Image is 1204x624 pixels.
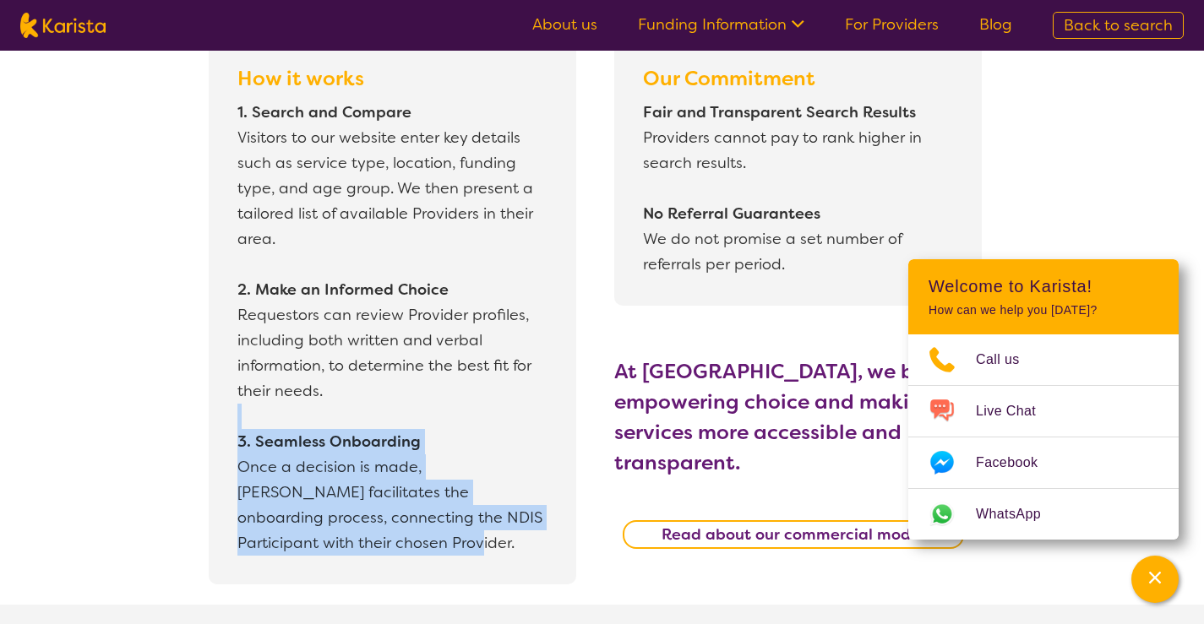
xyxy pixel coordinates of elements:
[908,334,1179,540] ul: Choose channel
[643,100,954,277] p: Providers cannot pay to rank higher in search results. We do not promise a set number of referral...
[638,14,804,35] a: Funding Information
[237,100,548,556] p: Visitors to our website enter key details such as service type, location, funding type, and age g...
[845,14,939,35] a: For Providers
[532,14,597,35] a: About us
[908,259,1179,540] div: Channel Menu
[976,347,1040,372] span: Call us
[976,502,1061,527] span: WhatsApp
[237,65,364,92] b: How it works
[237,431,421,452] b: 3. Seamless Onboarding
[20,13,106,38] img: Karista logo
[662,524,924,545] b: Read about our commercial model
[979,14,1012,35] a: Blog
[1064,15,1173,35] span: Back to search
[643,203,820,224] b: No Referral Guarantees
[976,450,1058,475] span: Facebook
[237,279,449,300] b: 2. Make an Informed Choice
[1053,12,1184,39] a: Back to search
[1131,556,1179,603] button: Channel Menu
[643,102,916,122] b: Fair and Transparent Search Results
[908,489,1179,540] a: Web link opens in a new tab.
[614,356,1020,478] h3: At [GEOGRAPHIC_DATA], we believe in empowering choice and making NDIS services more accessible an...
[237,102,411,122] b: 1. Search and Compare
[643,65,815,92] b: Our Commitment
[929,303,1158,317] p: How can we help you [DATE]?
[929,276,1158,296] h2: Welcome to Karista!
[976,399,1056,424] span: Live Chat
